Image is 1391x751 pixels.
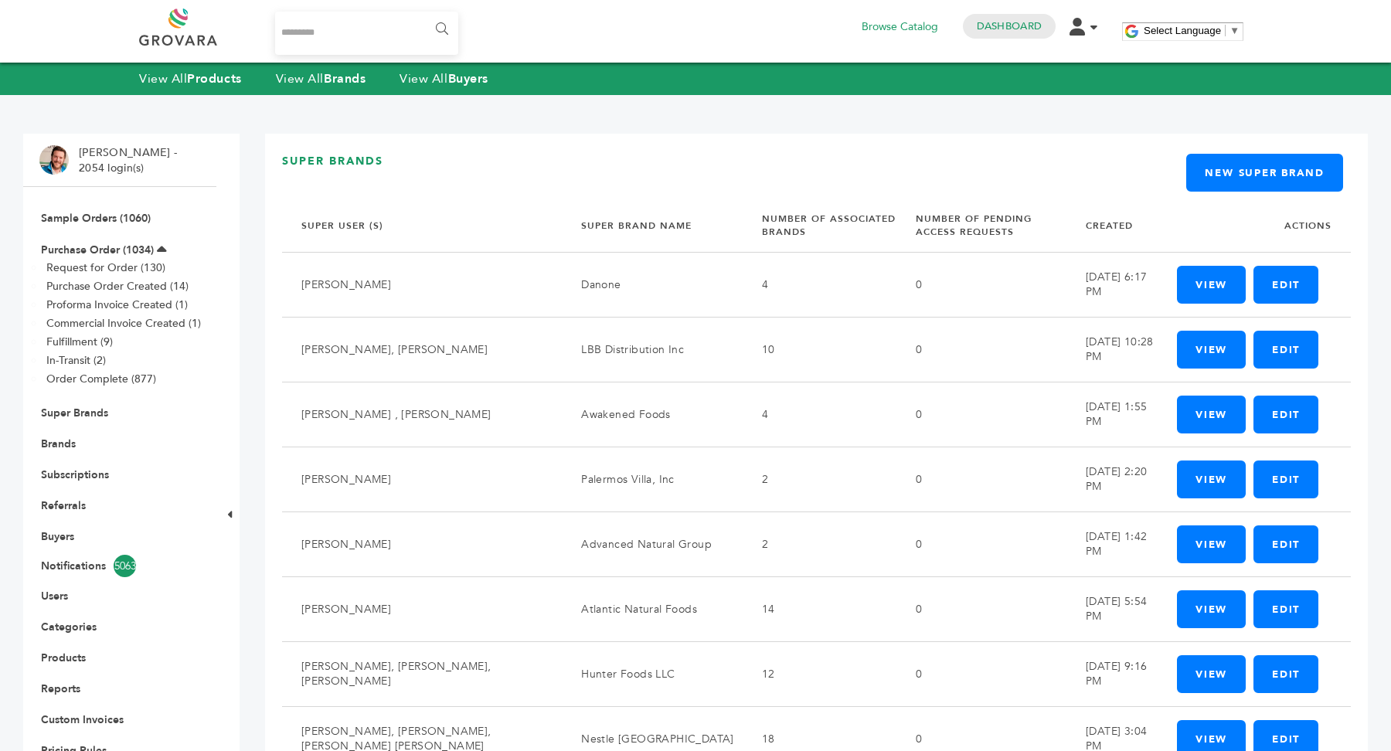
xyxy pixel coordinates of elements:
td: 14 [743,576,896,641]
strong: Products [187,70,241,87]
td: [DATE] 10:28 PM [1066,317,1158,382]
td: [DATE] 1:55 PM [1066,382,1158,447]
td: [PERSON_NAME] [282,576,562,641]
td: 4 [743,252,896,317]
a: Categories [41,620,97,634]
td: LBB Distribution Inc [562,317,743,382]
td: 0 [896,317,1066,382]
a: Browse Catalog [862,19,938,36]
td: [PERSON_NAME], [PERSON_NAME], [PERSON_NAME] [282,641,562,706]
td: 2 [743,511,896,576]
h3: Super Brands [282,154,383,192]
input: Search... [275,12,458,55]
a: Select Language​ [1144,25,1240,36]
td: Atlantic Natural Foods [562,576,743,641]
a: In-Transit (2) [46,353,106,368]
li: [PERSON_NAME] - 2054 login(s) [79,145,181,175]
a: Reports [41,681,80,696]
td: 0 [896,447,1066,511]
a: Custom Invoices [41,712,124,727]
a: View [1177,396,1246,433]
td: Hunter Foods LLC [562,641,743,706]
a: Edit [1253,331,1318,369]
span: ▼ [1229,25,1240,36]
td: [PERSON_NAME] [282,252,562,317]
a: Super Brands [41,406,108,420]
a: Referrals [41,498,86,513]
a: Sample Orders (1060) [41,211,151,226]
a: Buyers [41,529,74,544]
span: Select Language [1144,25,1221,36]
strong: Buyers [448,70,488,87]
td: Palermos Villa, Inc [562,447,743,511]
td: Advanced Natural Group [562,511,743,576]
td: [DATE] 1:42 PM [1066,511,1158,576]
a: Super User (s) [301,219,383,232]
a: Users [41,589,68,603]
th: Actions [1158,199,1331,252]
a: View [1177,590,1246,628]
a: View [1177,460,1246,498]
a: Number Of Pending Access Requests [916,212,1032,238]
td: 0 [896,511,1066,576]
a: Order Complete (877) [46,372,156,386]
a: Edit [1253,396,1318,433]
a: Dashboard [977,19,1042,33]
td: 0 [896,382,1066,447]
td: [PERSON_NAME] [282,447,562,511]
a: Commercial Invoice Created (1) [46,316,201,331]
a: Edit [1253,266,1318,304]
a: Edit [1253,525,1318,563]
td: [PERSON_NAME] , [PERSON_NAME] [282,382,562,447]
a: View AllBrands [276,70,366,87]
a: Edit [1253,460,1318,498]
a: Edit [1253,590,1318,628]
td: [DATE] 6:17 PM [1066,252,1158,317]
a: View AllBuyers [400,70,488,87]
td: [PERSON_NAME] [282,511,562,576]
td: [DATE] 9:16 PM [1066,641,1158,706]
td: Danone [562,252,743,317]
a: View [1177,266,1246,304]
a: Brands [41,437,76,451]
a: Super Brand Name [581,219,692,232]
td: [DATE] 2:20 PM [1066,447,1158,511]
span: ​ [1225,25,1226,36]
td: Awakened Foods [562,382,743,447]
a: Purchase Order Created (14) [46,279,189,294]
strong: Brands [324,70,366,87]
a: Notifications5063 [41,555,199,577]
td: 2 [743,447,896,511]
a: Products [41,651,86,665]
a: Proforma Invoice Created (1) [46,297,188,312]
a: Edit [1253,655,1318,693]
a: Created [1086,219,1133,232]
a: Purchase Order (1034) [41,243,154,257]
span: 5063 [114,555,136,577]
td: [PERSON_NAME], [PERSON_NAME] [282,317,562,382]
td: 0 [896,641,1066,706]
a: Number Of Associated Brands [762,212,896,238]
a: Fulfillment (9) [46,335,113,349]
td: 0 [896,252,1066,317]
a: New Super Brand [1186,154,1343,192]
a: Subscriptions [41,467,109,482]
td: 10 [743,317,896,382]
td: 12 [743,641,896,706]
a: View [1177,525,1246,563]
a: View [1177,655,1246,693]
a: Request for Order (130) [46,260,165,275]
a: View AllProducts [139,70,242,87]
td: 4 [743,382,896,447]
td: [DATE] 5:54 PM [1066,576,1158,641]
td: 0 [896,576,1066,641]
a: View [1177,331,1246,369]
